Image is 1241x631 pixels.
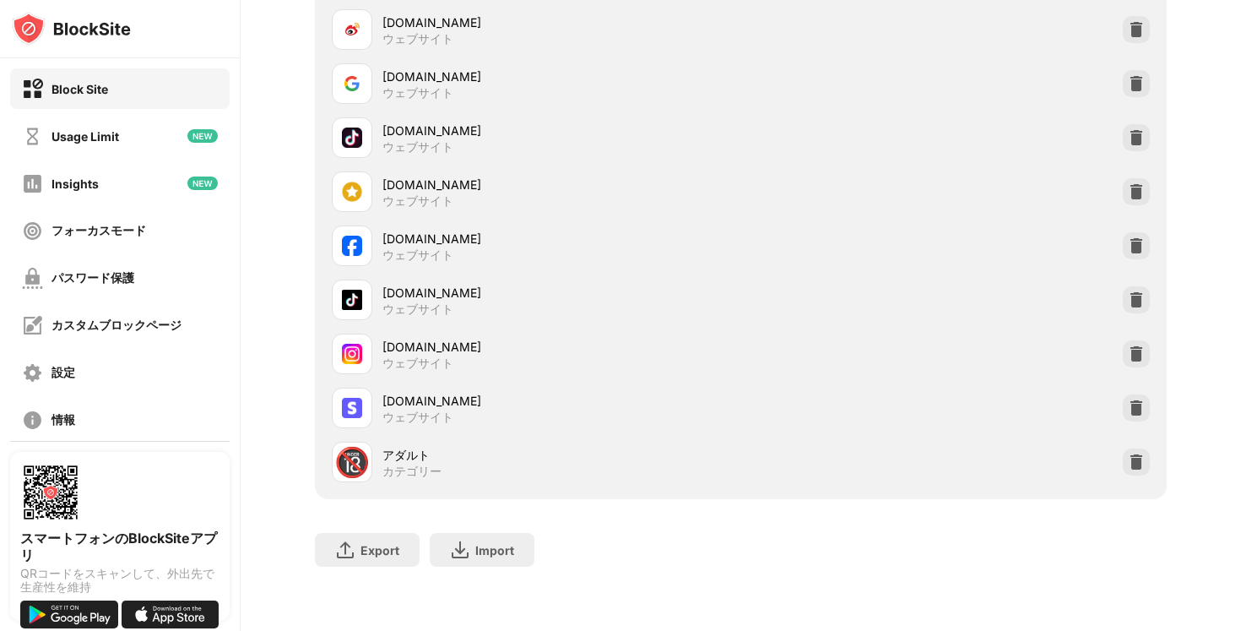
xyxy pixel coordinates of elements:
img: focus-off.svg [22,220,43,242]
img: new-icon.svg [187,129,218,143]
div: ウェブサイト [382,302,453,317]
img: favicons [342,398,362,418]
img: favicons [342,290,362,310]
div: ウェブサイト [382,193,453,209]
img: favicons [342,344,362,364]
img: block-on.svg [22,79,43,100]
img: favicons [342,128,362,148]
div: Block Site [51,82,108,96]
img: favicons [342,73,362,94]
div: アダルト [382,446,740,464]
div: ウェブサイト [382,248,453,263]
div: ウェブサイト [382,356,453,371]
div: [DOMAIN_NAME] [382,230,740,248]
div: カスタムブロックページ [51,318,182,334]
div: ウェブサイト [382,31,453,46]
div: [DOMAIN_NAME] [382,68,740,85]
div: Usage Limit [51,129,119,144]
div: ウェブサイト [382,139,453,155]
img: favicons [342,19,362,40]
div: パスワード保護 [51,270,134,286]
div: [DOMAIN_NAME] [382,122,740,139]
img: about-off.svg [22,410,43,431]
img: download-on-the-app-store.svg [122,601,219,628]
img: get-it-on-google-play.svg [20,601,118,628]
div: 🔞 [334,445,370,480]
img: settings-off.svg [22,362,43,383]
div: [DOMAIN_NAME] [382,284,740,302]
div: スマートフォンのBlockSiteアプリ [20,530,219,563]
div: Insights [51,177,99,191]
div: ウェブサイト [382,410,453,425]
img: options-page-qr-code.png [20,462,81,523]
div: 情報 [51,412,75,428]
div: [DOMAIN_NAME] [382,392,740,410]
img: favicons [342,182,362,202]
img: password-protection-off.svg [22,268,43,289]
div: Export [360,543,399,558]
div: Import [475,543,514,558]
div: カテゴリー [382,464,442,479]
img: time-usage-off.svg [22,126,43,147]
img: new-icon.svg [187,177,218,190]
div: フォーカスモード [51,223,146,239]
img: logo-blocksite.svg [12,12,131,46]
div: 設定 [51,365,75,381]
div: ウェブサイト [382,85,453,101]
div: [DOMAIN_NAME] [382,176,740,193]
div: QRコードをスキャンして、外出先で生産性を維持 [20,567,219,594]
div: [DOMAIN_NAME] [382,338,740,356]
img: insights-off.svg [22,173,43,194]
img: customize-block-page-off.svg [22,315,43,336]
div: [DOMAIN_NAME] [382,14,740,31]
img: favicons [342,236,362,256]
